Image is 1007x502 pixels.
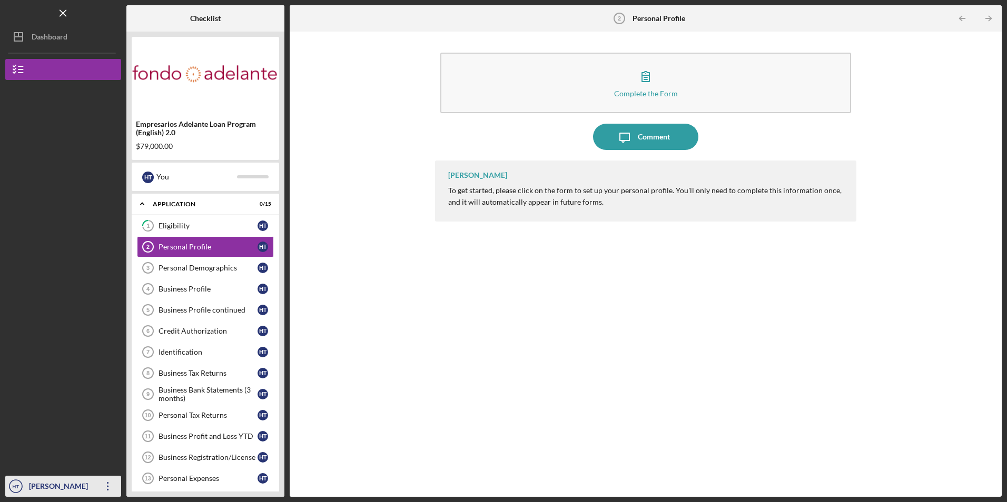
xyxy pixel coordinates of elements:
div: Identification [159,348,258,356]
div: Dashboard [32,26,67,50]
div: H T [258,410,268,420]
button: Comment [593,124,698,150]
tspan: 10 [144,412,151,418]
div: H T [258,220,268,231]
div: H T [258,242,268,252]
div: [PERSON_NAME] [448,171,507,179]
tspan: 11 [144,433,151,439]
tspan: 2 [146,244,150,250]
a: 12Business Registration/LicenseHT [137,447,274,468]
tspan: 8 [146,370,150,376]
tspan: 2 [618,15,621,22]
div: Personal Profile [159,243,258,251]
div: H T [142,172,154,183]
div: Application [153,201,245,207]
a: 2Personal ProfileHT [137,236,274,257]
div: H T [258,368,268,378]
div: H T [258,263,268,273]
a: 13Personal ExpensesHT [137,468,274,489]
div: Business Profile continued [159,306,258,314]
div: Empresarios Adelante Loan Program (English) 2.0 [136,120,275,137]
button: HT[PERSON_NAME] [5,476,121,497]
a: 6Credit AuthorizationHT [137,320,274,342]
a: 4Business ProfileHT [137,278,274,299]
div: H T [258,389,268,399]
a: 10Personal Tax ReturnsHT [137,405,274,426]
a: 8Business Tax ReturnsHT [137,363,274,384]
div: H T [258,452,268,463]
div: You [156,168,237,186]
div: Personal Tax Returns [159,411,258,419]
p: To get started, please click on the form to set up your personal profile. You'll only need to com... [448,185,845,208]
div: 0 / 15 [252,201,271,207]
text: HT [13,484,19,489]
a: 7IdentificationHT [137,342,274,363]
a: 9Business Bank Statements (3 months)HT [137,384,274,405]
button: Complete the Form [440,53,851,113]
div: H T [258,347,268,357]
tspan: 13 [144,475,151,481]
div: Business Bank Statements (3 months) [159,386,258,403]
div: Complete the Form [614,89,678,97]
div: Comment [638,124,670,150]
b: Checklist [190,14,221,23]
div: Business Profit and Loss YTD [159,432,258,440]
a: 5Business Profile continuedHT [137,299,274,320]
div: Business Registration/License [159,453,258,461]
tspan: 6 [146,328,150,334]
tspan: 5 [146,307,150,313]
div: H T [258,473,268,484]
img: Product logo [132,42,279,105]
a: 3Personal DemographicsHT [137,257,274,278]
div: $79,000.00 [136,142,275,150]
a: 11Business Profit and Loss YTDHT [137,426,274,447]
div: [PERSON_NAME] [26,476,95,499]
a: 1EligibilityHT [137,215,274,236]
div: Eligibility [159,222,258,230]
tspan: 12 [144,454,151,460]
div: Personal Demographics [159,264,258,272]
div: Business Profile [159,285,258,293]
div: H T [258,431,268,441]
tspan: 4 [146,286,150,292]
div: H T [258,326,268,336]
tspan: 9 [146,391,150,397]
div: H T [258,305,268,315]
button: Dashboard [5,26,121,47]
div: Credit Authorization [159,327,258,335]
div: Personal Expenses [159,474,258,483]
tspan: 1 [146,223,150,229]
tspan: 7 [146,349,150,355]
b: Personal Profile [633,14,685,23]
tspan: 3 [146,265,150,271]
div: Business Tax Returns [159,369,258,377]
div: H T [258,284,268,294]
